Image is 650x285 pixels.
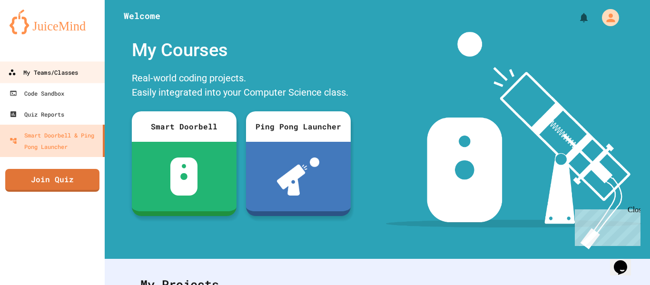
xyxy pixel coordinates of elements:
div: My Notifications [561,10,592,26]
a: Join Quiz [5,169,99,192]
div: Smart Doorbell [132,111,236,142]
div: Quiz Reports [10,108,64,120]
iframe: chat widget [610,247,640,275]
div: Ping Pong Launcher [246,111,351,142]
div: Code Sandbox [10,88,64,99]
img: logo-orange.svg [10,10,95,34]
iframe: chat widget [571,206,640,246]
div: Real-world coding projects. Easily integrated into your Computer Science class. [127,69,355,104]
div: My Teams/Classes [8,67,78,79]
div: Chat with us now!Close [4,4,66,60]
div: My Courses [127,32,355,69]
img: banner-image-my-projects.png [386,32,641,249]
img: sdb-white.svg [170,157,197,196]
img: ppl-with-ball.png [277,157,319,196]
div: My Account [592,7,621,29]
div: Smart Doorbell & Ping Pong Launcher [10,129,99,152]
